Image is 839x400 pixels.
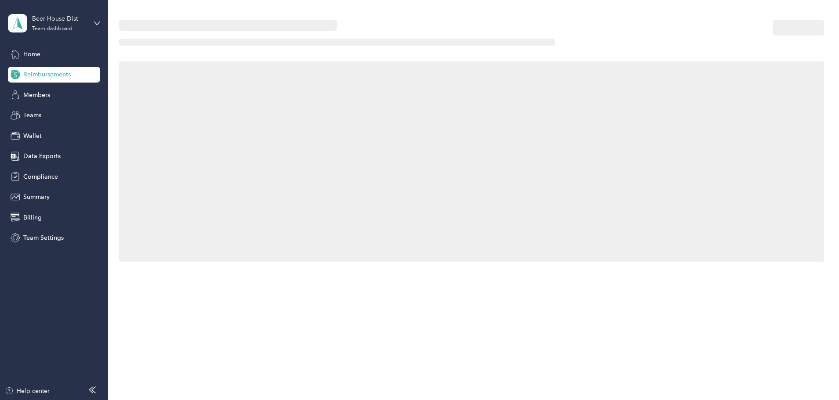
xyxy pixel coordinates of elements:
[23,233,64,242] span: Team Settings
[790,351,839,400] iframe: Everlance-gr Chat Button Frame
[23,151,61,161] span: Data Exports
[5,386,50,396] button: Help center
[23,172,58,181] span: Compliance
[23,213,42,222] span: Billing
[23,192,50,202] span: Summary
[32,26,72,32] div: Team dashboard
[23,50,40,59] span: Home
[23,90,50,100] span: Members
[23,70,71,79] span: Reimbursements
[23,131,42,141] span: Wallet
[32,14,87,23] div: Beer House Dist
[23,111,41,120] span: Teams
